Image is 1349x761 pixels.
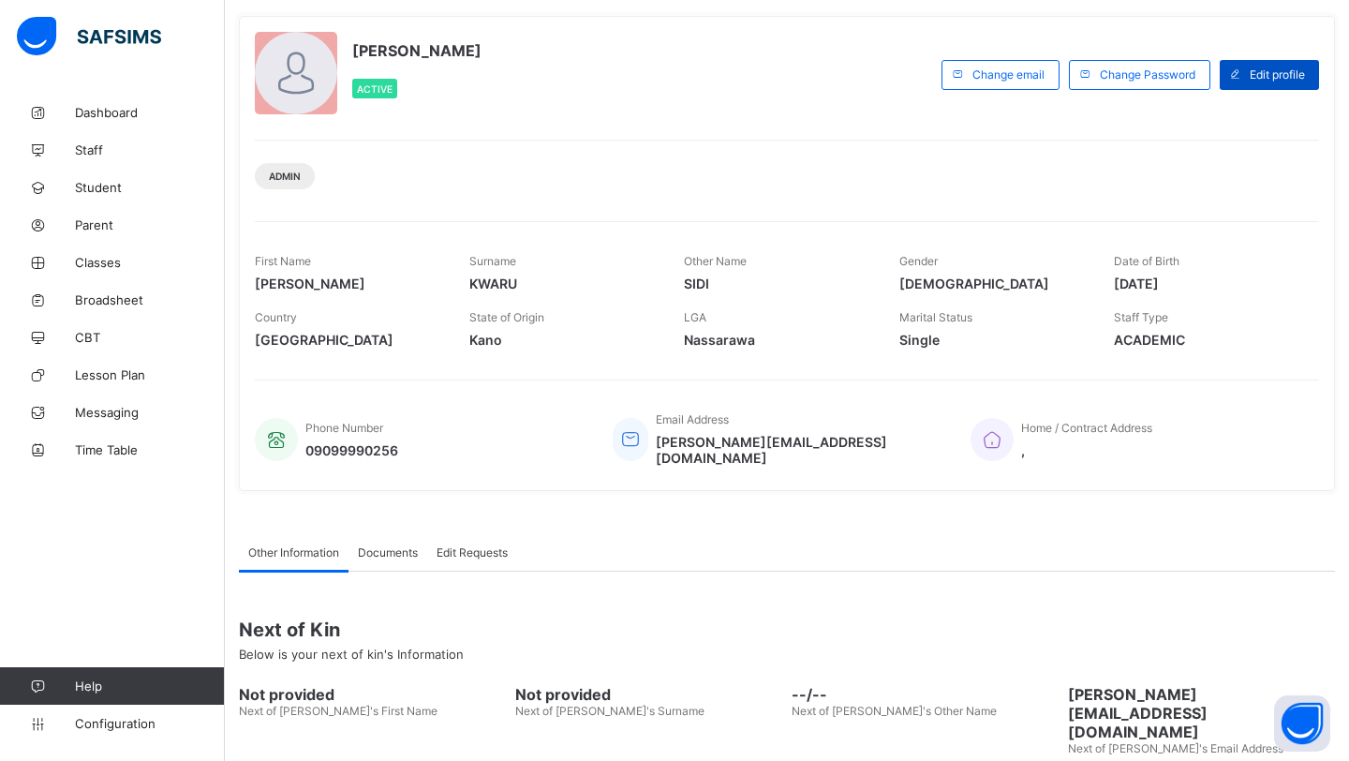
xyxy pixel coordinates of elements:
[1114,276,1300,291] span: [DATE]
[684,276,870,291] span: SIDI
[75,442,225,457] span: Time Table
[1114,332,1300,348] span: ACADEMIC
[1250,67,1305,82] span: Edit profile
[75,292,225,307] span: Broadsheet
[515,685,782,704] span: Not provided
[75,367,225,382] span: Lesson Plan
[1068,741,1283,755] span: Next of [PERSON_NAME]'s Email Address
[75,180,225,195] span: Student
[358,545,418,560] span: Documents
[248,545,339,560] span: Other Information
[899,310,972,324] span: Marital Status
[437,545,508,560] span: Edit Requests
[899,332,1086,348] span: Single
[255,254,311,268] span: First Name
[515,704,704,718] span: Next of [PERSON_NAME]'s Surname
[357,83,393,95] span: Active
[469,254,516,268] span: Surname
[972,67,1045,82] span: Change email
[305,442,398,458] span: 09099990256
[75,217,225,232] span: Parent
[75,405,225,420] span: Messaging
[1021,421,1152,435] span: Home / Contract Address
[792,704,997,718] span: Next of [PERSON_NAME]'s Other Name
[255,332,441,348] span: [GEOGRAPHIC_DATA]
[899,276,1086,291] span: [DEMOGRAPHIC_DATA]
[239,647,464,662] span: Below is your next of kin's Information
[239,704,437,718] span: Next of [PERSON_NAME]'s First Name
[75,142,225,157] span: Staff
[469,310,544,324] span: State of Origin
[684,332,870,348] span: Nassarawa
[75,330,225,345] span: CBT
[75,679,224,694] span: Help
[1100,67,1195,82] span: Change Password
[656,412,729,426] span: Email Address
[269,171,301,182] span: Admin
[1274,695,1330,752] button: Open asap
[1068,685,1335,741] span: [PERSON_NAME][EMAIL_ADDRESS][DOMAIN_NAME]
[255,276,441,291] span: [PERSON_NAME]
[1021,442,1152,458] span: ,
[255,310,297,324] span: Country
[75,716,224,731] span: Configuration
[684,254,747,268] span: Other Name
[239,685,506,704] span: Not provided
[75,255,225,270] span: Classes
[75,105,225,120] span: Dashboard
[305,421,383,435] span: Phone Number
[1114,254,1179,268] span: Date of Birth
[1114,310,1168,324] span: Staff Type
[656,434,942,466] span: [PERSON_NAME][EMAIL_ADDRESS][DOMAIN_NAME]
[352,41,482,60] span: [PERSON_NAME]
[899,254,938,268] span: Gender
[469,332,656,348] span: Kano
[684,310,706,324] span: LGA
[792,685,1059,704] span: --/--
[17,17,161,56] img: safsims
[469,276,656,291] span: KWARU
[239,619,1335,641] span: Next of Kin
